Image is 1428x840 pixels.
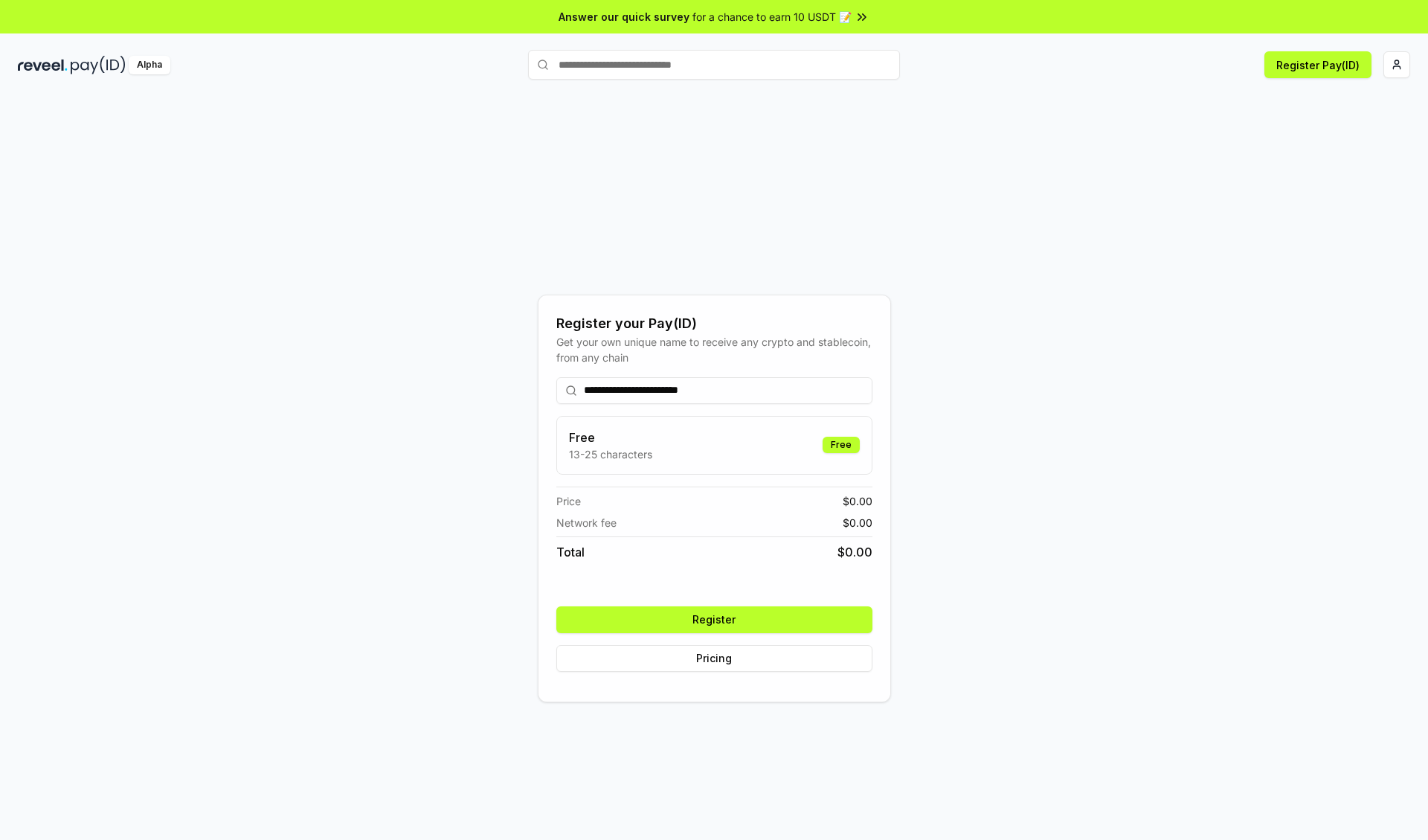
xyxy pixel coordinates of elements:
[569,446,652,462] p: 13-25 characters
[556,645,872,672] button: Pricing
[556,334,872,365] div: Get your own unique name to receive any crypto and stablecoin, from any chain
[559,9,689,25] span: Answer our quick survey
[843,493,872,509] span: $ 0.00
[71,56,126,74] img: pay_id
[569,429,652,446] h3: Free
[18,56,68,74] img: reveel_dark
[556,493,581,509] span: Price
[1264,51,1371,78] button: Register Pay(ID)
[129,56,170,74] div: Alpha
[556,515,617,530] span: Network fee
[556,313,872,334] div: Register your Pay(ID)
[556,543,585,561] span: Total
[843,515,872,530] span: $ 0.00
[692,9,852,25] span: for a chance to earn 10 USDT 📝
[837,543,872,561] span: $ 0.00
[823,437,860,453] div: Free
[556,606,872,633] button: Register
